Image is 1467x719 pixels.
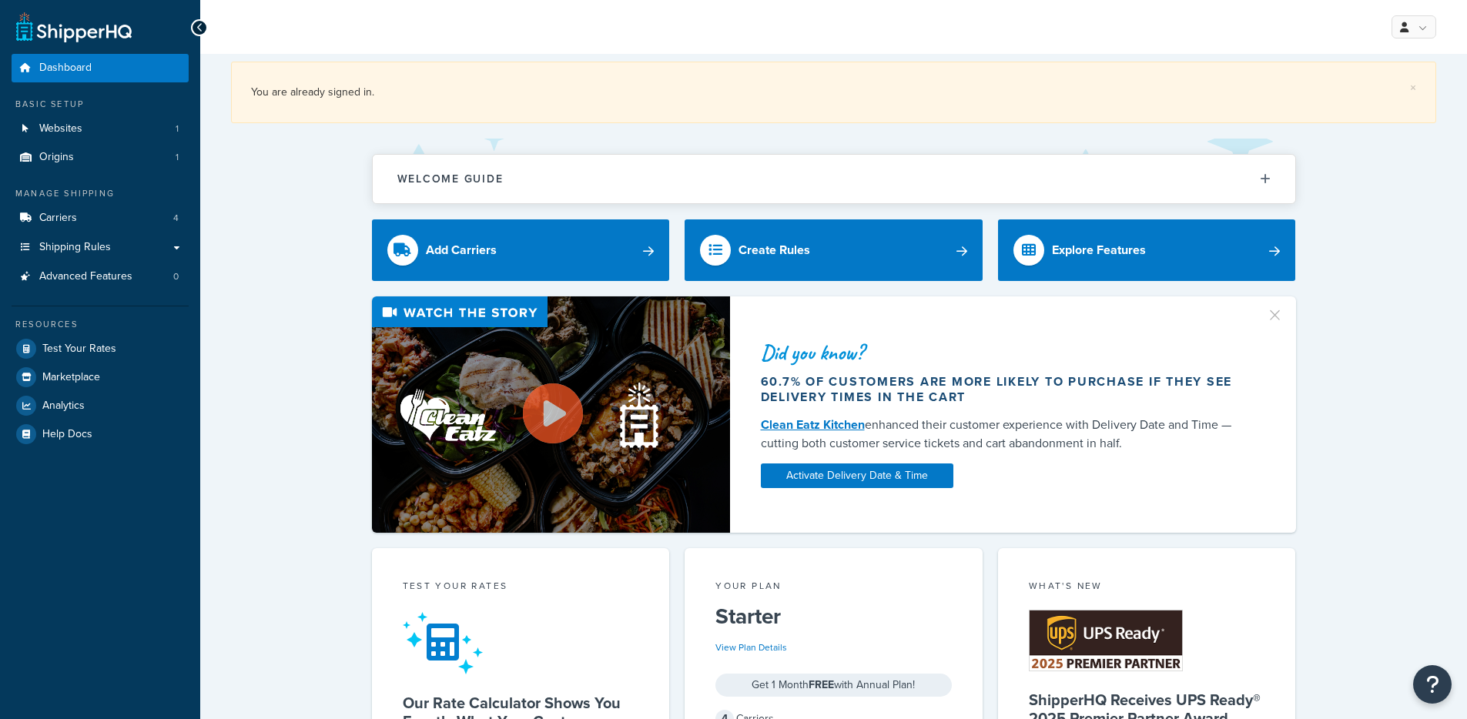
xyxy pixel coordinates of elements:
a: Origins1 [12,143,189,172]
span: Dashboard [39,62,92,75]
a: Websites1 [12,115,189,143]
a: Help Docs [12,420,189,448]
a: Shipping Rules [12,233,189,262]
span: Marketplace [42,371,100,384]
div: Manage Shipping [12,187,189,200]
li: Carriers [12,204,189,232]
button: Open Resource Center [1413,665,1452,704]
span: Test Your Rates [42,343,116,356]
span: Origins [39,151,74,164]
div: What's New [1029,579,1265,597]
div: Get 1 Month with Annual Plan! [715,674,952,697]
span: 0 [173,270,179,283]
span: 1 [176,122,179,135]
a: View Plan Details [715,640,787,654]
div: Resources [12,318,189,331]
div: 60.7% of customers are more likely to purchase if they see delivery times in the cart [761,374,1248,405]
h2: Welcome Guide [397,173,504,185]
a: Advanced Features0 [12,263,189,291]
span: Help Docs [42,428,92,441]
li: Websites [12,115,189,143]
strong: FREE [809,677,834,693]
li: Advanced Features [12,263,189,291]
a: Test Your Rates [12,335,189,363]
span: Advanced Features [39,270,132,283]
div: Did you know? [761,342,1248,363]
span: 1 [176,151,179,164]
a: × [1410,82,1416,94]
span: 4 [173,212,179,225]
a: Analytics [12,392,189,420]
div: Create Rules [739,239,810,261]
a: Marketplace [12,363,189,391]
div: Explore Features [1052,239,1146,261]
span: Websites [39,122,82,135]
div: Basic Setup [12,98,189,111]
a: Dashboard [12,54,189,82]
div: Add Carriers [426,239,497,261]
button: Welcome Guide [373,155,1295,203]
a: Explore Features [998,219,1296,281]
div: Test your rates [403,579,639,597]
h5: Starter [715,604,952,629]
a: Carriers4 [12,204,189,232]
img: Video thumbnail [372,296,730,533]
div: You are already signed in. [251,82,1416,103]
a: Add Carriers [372,219,670,281]
a: Activate Delivery Date & Time [761,463,953,488]
div: enhanced their customer experience with Delivery Date and Time — cutting both customer service ti... [761,416,1248,453]
span: Shipping Rules [39,241,111,254]
a: Clean Eatz Kitchen [761,416,865,433]
a: Create Rules [685,219,983,281]
div: Your Plan [715,579,952,597]
span: Carriers [39,212,77,225]
span: Analytics [42,400,85,413]
li: Origins [12,143,189,172]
